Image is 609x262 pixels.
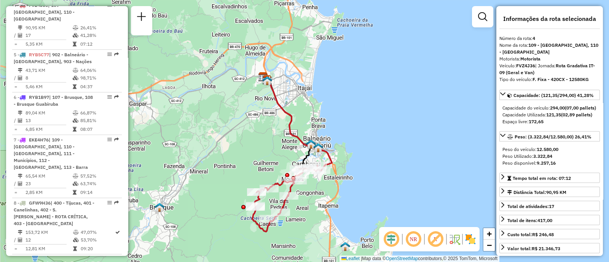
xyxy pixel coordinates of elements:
a: Total de atividades:17 [499,201,600,211]
td: / [14,236,18,244]
span: Tempo total em rota: 07:12 [513,175,571,181]
i: Distância Total [18,25,22,30]
span: GFW9H36 [29,200,51,206]
i: Total de Atividades [18,76,22,80]
td: 17 [25,32,72,39]
div: Map data © contributors,© 2025 TomTom, Microsoft [340,256,499,262]
td: / [14,180,18,187]
span: 6 - [14,94,93,107]
td: 63,74% [80,180,118,187]
a: Zoom out [483,240,495,251]
i: % de utilização da cubagem [73,33,78,38]
td: = [14,245,18,252]
td: 12,81 KM [25,245,73,252]
td: 23 [25,180,72,187]
td: 8 [25,74,72,82]
div: Capacidade: (121,35/294,00) 41,28% [499,102,600,128]
span: 4 - [14,2,75,22]
strong: 121,35 [546,112,561,118]
i: % de utilização da cubagem [73,76,78,80]
td: 98,71% [80,74,118,82]
td: 13 [25,117,72,124]
td: 153,72 KM [25,229,73,236]
td: 04:37 [80,83,118,91]
strong: 17 [549,203,554,209]
td: 64,06% [80,67,118,74]
td: 09:14 [80,189,118,196]
em: Opções [107,52,112,57]
td: 47,07% [80,229,115,236]
i: % de utilização do peso [73,25,78,30]
td: 90,95 KM [25,24,72,32]
td: 6,85 KM [25,125,72,133]
div: Valor total: [507,245,560,252]
i: % de utilização da cubagem [73,118,78,123]
i: Total de Atividades [18,33,22,38]
td: 66,87% [80,109,118,117]
i: Tempo total em rota [73,42,77,46]
img: UDC - Cross Balneário (Simulação) [306,139,316,149]
strong: F. Fixa - 420CX - 12580KG [532,76,589,82]
img: PA PORTO BELO [340,241,350,251]
span: | [361,256,362,261]
a: Custo total:R$ 246,48 [499,229,600,239]
img: CDD Itajaí [258,72,268,82]
strong: Motorista [520,56,540,62]
em: Rota exportada [114,52,119,57]
i: Tempo total em rota [73,246,77,251]
div: Nome da rota: [499,42,600,56]
td: / [14,117,18,124]
a: Exibir filtros [475,9,490,24]
span: Exibir rótulo [426,230,445,248]
span: | Jornada: [499,63,595,75]
span: | 109 - [GEOGRAPHIC_DATA], 110 - [GEOGRAPHIC_DATA], 111 - Municípios, 112 - [GEOGRAPHIC_DATA], 11... [14,137,88,170]
div: Motorista: [499,56,600,62]
span: Ocultar NR [404,230,422,248]
a: Valor total:R$ 21.346,73 [499,243,600,253]
span: EKE4H76 [29,137,49,143]
span: | 400 - Tijucas, 401 - Canelinhas, 402 - S. [PERSON_NAME] - ROTA CRÍTICA, 403 - [GEOGRAPHIC_DATA] [14,200,94,226]
a: Tempo total em rota: 07:12 [499,173,600,183]
img: CDD Camboriú [262,75,272,85]
td: / [14,32,18,39]
td: 5,35 KM [25,40,72,48]
i: Total de Atividades [18,181,22,186]
td: 09:20 [80,245,115,252]
td: 89,04 KM [25,109,72,117]
i: % de utilização da cubagem [73,181,78,186]
a: Capacidade: (121,35/294,00) 41,28% [499,90,600,100]
em: Rota exportada [114,137,119,142]
td: 53,70% [80,236,115,244]
i: Tempo total em rota [73,84,77,89]
div: Espaço livre: [502,118,597,125]
div: Total de itens: [507,217,552,224]
i: % de utilização do peso [73,68,78,73]
td: 41,28% [80,32,118,39]
span: | 902 - Balneário - [GEOGRAPHIC_DATA], 903 - Nações [14,52,92,64]
i: Tempo total em rota [73,190,77,195]
div: Peso disponível: [502,160,597,167]
strong: 294,00 [550,105,565,111]
div: Capacidade do veículo: [502,105,597,111]
strong: 4 [532,35,535,41]
span: 8 - [14,200,94,226]
span: 90,95 KM [546,189,566,195]
a: OpenStreetMap [386,256,418,261]
strong: R$ 246,48 [532,232,554,237]
td: 43,71 KM [25,67,72,74]
i: Distância Total [18,68,22,73]
span: Ocultar deslocamento [382,230,400,248]
span: | 109 - [GEOGRAPHIC_DATA], 110 - [GEOGRAPHIC_DATA] [14,2,75,22]
strong: FVZ4J36 [516,63,535,68]
a: Distância Total:90,95 KM [499,187,600,197]
strong: (02,89 pallets) [561,112,592,118]
a: Peso: (3.322,84/12.580,00) 26,41% [499,131,600,141]
td: = [14,40,18,48]
i: Rota otimizada [115,230,120,235]
i: % de utilização do peso [73,174,78,178]
span: Peso: (3.322,84/12.580,00) 26,41% [515,134,591,140]
strong: R$ 21.346,73 [532,246,560,251]
i: Total de Atividades [18,238,22,242]
i: % de utilização do peso [73,111,78,115]
strong: 3.322,84 [533,153,552,159]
